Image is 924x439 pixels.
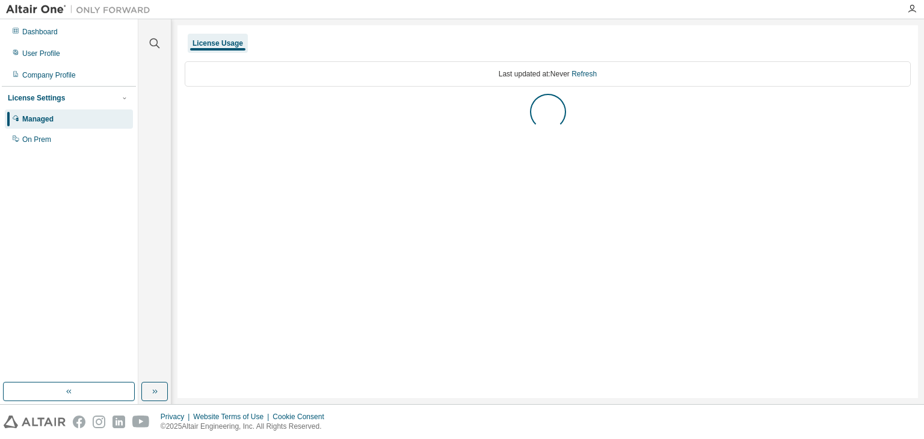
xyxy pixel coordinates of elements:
[22,49,60,58] div: User Profile
[73,416,85,428] img: facebook.svg
[132,416,150,428] img: youtube.svg
[22,135,51,144] div: On Prem
[571,70,597,78] a: Refresh
[93,416,105,428] img: instagram.svg
[8,93,65,103] div: License Settings
[6,4,156,16] img: Altair One
[161,422,331,432] p: © 2025 Altair Engineering, Inc. All Rights Reserved.
[161,412,193,422] div: Privacy
[193,412,273,422] div: Website Terms of Use
[4,416,66,428] img: altair_logo.svg
[22,114,54,124] div: Managed
[185,61,911,87] div: Last updated at: Never
[273,412,331,422] div: Cookie Consent
[22,27,58,37] div: Dashboard
[22,70,76,80] div: Company Profile
[112,416,125,428] img: linkedin.svg
[192,38,243,48] div: License Usage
